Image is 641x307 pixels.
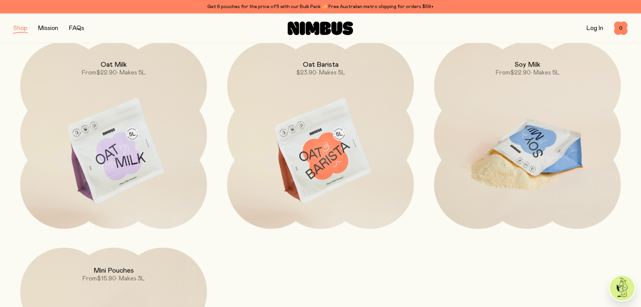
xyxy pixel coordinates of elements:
img: agent [610,276,635,301]
h2: Oat Milk [101,61,127,69]
span: From [82,276,97,282]
h2: Mini Pouches [94,267,134,275]
span: $15.90 [97,276,116,282]
span: • Makes 5L [531,70,560,76]
a: FAQs [69,25,84,31]
div: Get 6 pouches for the price of 5 with our Bulk Pack ✨ Free Australian metro shipping for orders $59+ [13,3,628,11]
button: 0 [614,22,628,35]
span: • Makes 3L [116,276,145,282]
h2: Oat Barista [303,61,339,69]
span: $22.90 [96,70,117,76]
a: Oat MilkFrom$22.90• Makes 5L [20,42,207,229]
span: $23.90 [296,70,316,76]
span: $22.90 [510,70,531,76]
span: • Makes 5L [117,70,146,76]
span: From [82,70,96,76]
span: • Makes 5L [316,70,345,76]
a: Oat Barista$23.90• Makes 5L [227,42,414,229]
a: Log In [586,25,603,31]
a: Soy MilkFrom$22.90• Makes 5L [434,42,621,229]
span: From [496,70,510,76]
a: Mission [38,25,58,31]
h2: Soy Milk [514,61,540,69]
